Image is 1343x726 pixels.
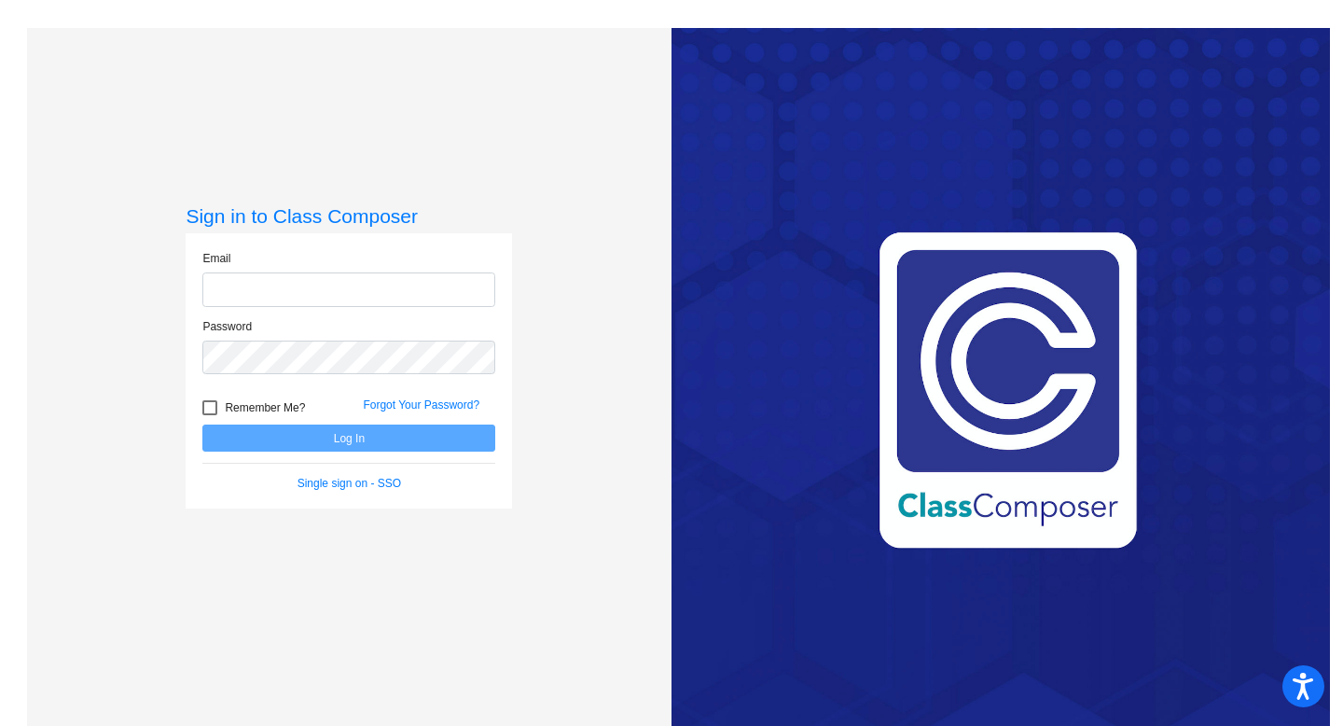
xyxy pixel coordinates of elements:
a: Single sign on - SSO [298,477,401,490]
span: Remember Me? [225,397,305,419]
button: Log In [202,425,495,452]
a: Forgot Your Password? [363,398,479,412]
h3: Sign in to Class Composer [186,204,512,228]
label: Password [202,318,252,335]
label: Email [202,250,230,267]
